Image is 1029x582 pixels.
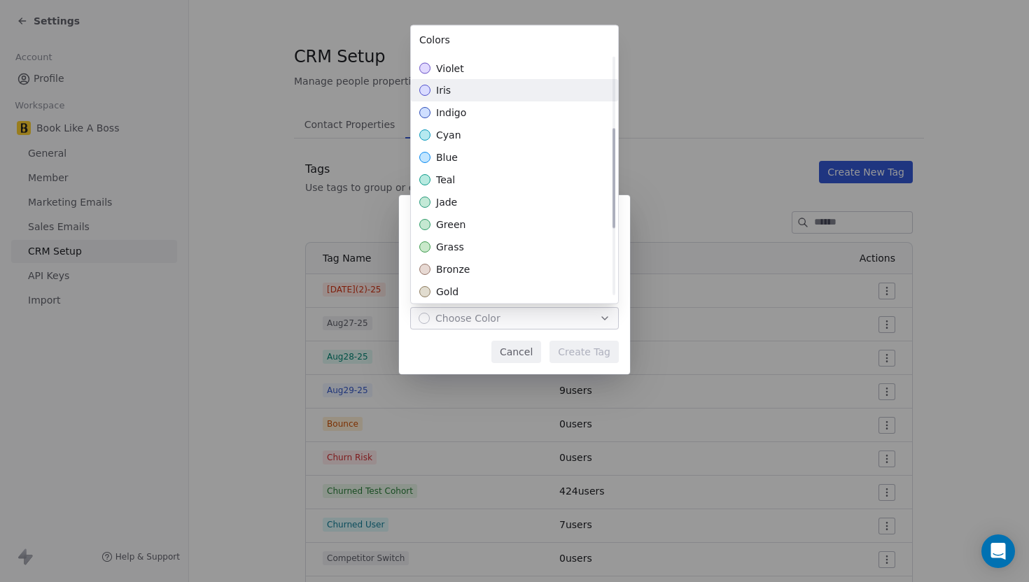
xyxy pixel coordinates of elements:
[436,218,465,232] span: green
[436,241,464,255] span: grass
[436,129,461,143] span: cyan
[436,84,451,98] span: iris
[436,263,470,277] span: bronze
[436,106,466,120] span: indigo
[436,151,458,165] span: blue
[419,34,450,45] span: Colors
[436,62,464,76] span: violet
[436,285,458,299] span: gold
[436,196,457,210] span: jade
[436,173,455,187] span: teal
